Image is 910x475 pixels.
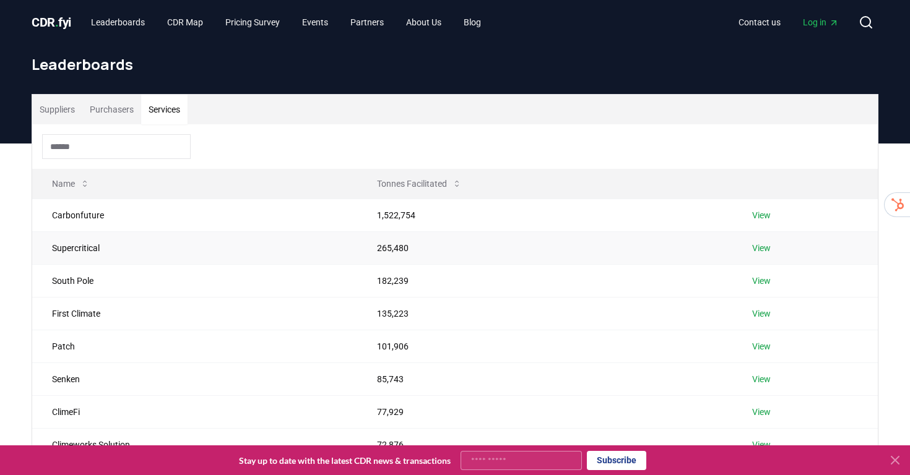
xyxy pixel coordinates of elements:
a: View [752,340,771,353]
a: View [752,275,771,287]
nav: Main [81,11,491,33]
span: . [55,15,59,30]
td: 77,929 [357,395,732,428]
td: ClimeFi [32,395,357,428]
button: Suppliers [32,95,82,124]
button: Purchasers [82,95,141,124]
a: Blog [454,11,491,33]
td: Senken [32,362,357,395]
td: 101,906 [357,330,732,362]
span: Log in [803,16,839,28]
td: South Pole [32,264,357,297]
a: Pricing Survey [215,11,290,33]
a: View [752,406,771,418]
a: CDR Map [157,11,213,33]
td: Patch [32,330,357,362]
td: 182,239 [357,264,732,297]
span: CDR fyi [32,15,71,30]
td: Supercritical [32,231,357,264]
a: Log in [793,11,849,33]
td: 1,522,754 [357,199,732,231]
a: View [752,373,771,385]
a: CDR.fyi [32,14,71,31]
button: Tonnes Facilitated [367,171,472,196]
td: 135,223 [357,297,732,330]
td: 85,743 [357,362,732,395]
td: 72,876 [357,428,732,461]
td: First Climate [32,297,357,330]
a: View [752,209,771,221]
a: View [752,307,771,320]
button: Services [141,95,188,124]
a: View [752,439,771,451]
td: 265,480 [357,231,732,264]
a: Leaderboards [81,11,155,33]
a: Events [292,11,338,33]
a: About Us [396,11,451,33]
td: Climeworks Solution [32,428,357,461]
a: View [752,242,771,254]
button: Name [42,171,100,196]
a: Partners [340,11,394,33]
a: Contact us [729,11,791,33]
h1: Leaderboards [32,54,878,74]
nav: Main [729,11,849,33]
td: Carbonfuture [32,199,357,231]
